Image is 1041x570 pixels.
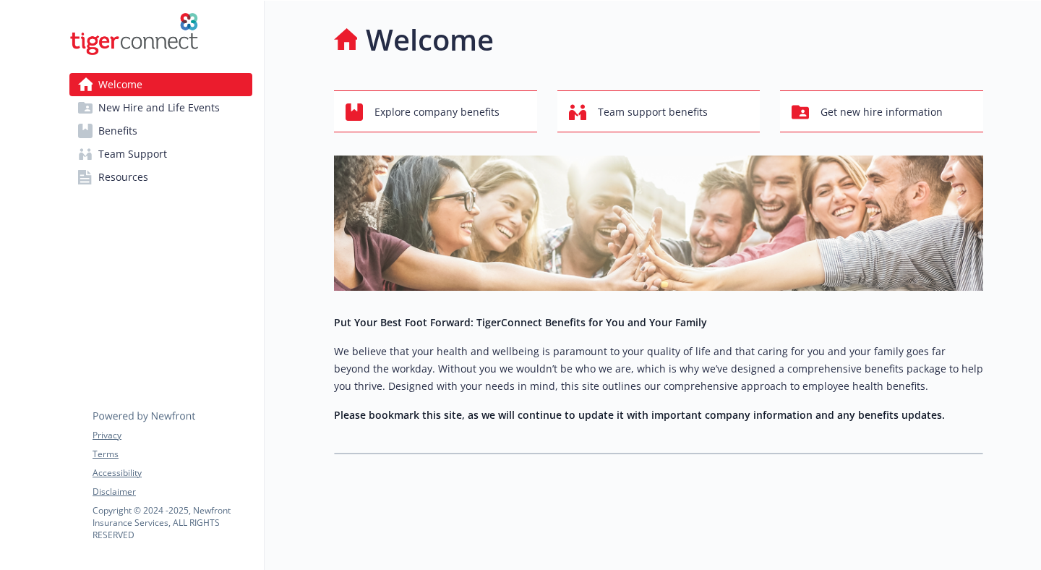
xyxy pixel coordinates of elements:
[334,315,707,329] strong: Put Your Best Foot Forward: TigerConnect Benefits for You and Your Family
[334,156,983,291] img: overview page banner
[98,73,142,96] span: Welcome
[98,142,167,166] span: Team Support
[374,98,500,126] span: Explore company benefits
[98,119,137,142] span: Benefits
[93,429,252,442] a: Privacy
[334,408,945,422] strong: Please bookmark this site, as we will continue to update it with important company information an...
[98,96,220,119] span: New Hire and Life Events
[98,166,148,189] span: Resources
[93,467,252,480] a: Accessibility
[69,166,252,189] a: Resources
[93,504,252,541] p: Copyright © 2024 - 2025 , Newfront Insurance Services, ALL RIGHTS RESERVED
[366,18,494,61] h1: Welcome
[69,73,252,96] a: Welcome
[93,485,252,498] a: Disclaimer
[69,96,252,119] a: New Hire and Life Events
[93,448,252,461] a: Terms
[69,119,252,142] a: Benefits
[598,98,708,126] span: Team support benefits
[69,142,252,166] a: Team Support
[780,90,983,132] button: Get new hire information
[334,90,537,132] button: Explore company benefits
[334,343,983,395] p: We believe that your health and wellbeing is paramount to your quality of life and that caring fo...
[557,90,761,132] button: Team support benefits
[821,98,943,126] span: Get new hire information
